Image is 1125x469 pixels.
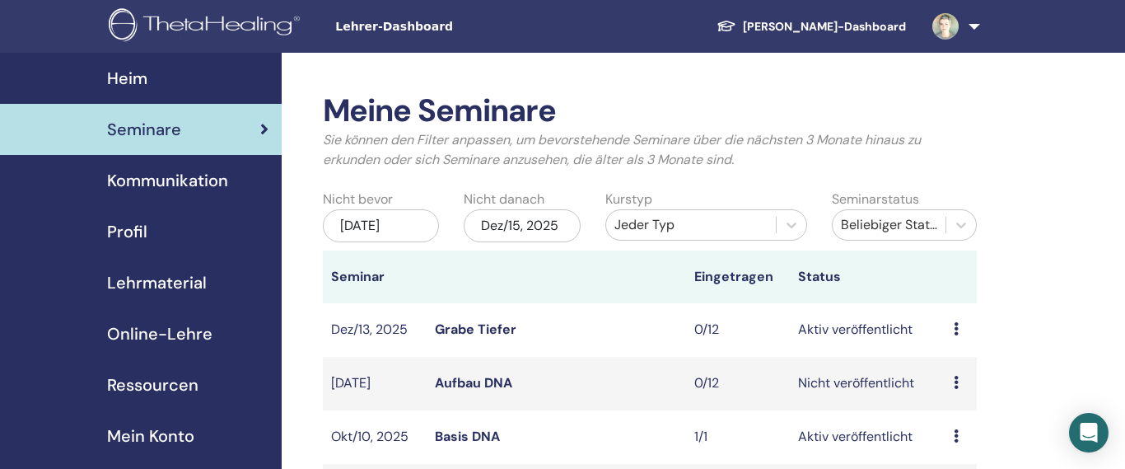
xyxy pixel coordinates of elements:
[686,410,790,464] td: 1/1
[435,321,516,338] a: Grabe Tiefer
[435,428,500,445] a: Basis DNA
[932,13,959,40] img: default.jpg
[107,168,228,193] span: Kommunikation
[323,357,427,410] td: [DATE]
[107,373,198,397] span: Ressourcen
[323,130,978,170] p: Sie können den Filter anpassen, um bevorstehende Seminare über die nächsten 3 Monate hinaus zu er...
[790,251,945,303] th: Status
[323,410,427,464] td: Okt/10, 2025
[464,190,544,209] label: Nicht danach
[107,321,212,346] span: Online-Lehre
[1069,413,1109,453] div: Open Intercom Messenger
[107,424,194,448] span: Mein Konto
[109,8,306,45] img: logo.png
[841,215,937,235] div: Beliebiger Status
[703,12,919,42] a: [PERSON_NAME]-Dashboard
[435,374,512,392] a: Aufbau DNA
[790,410,945,464] td: Aktiv veröffentlicht
[832,190,919,209] label: Seminarstatus
[790,357,945,410] td: Nicht veröffentlicht
[323,209,440,242] div: [DATE]
[717,19,736,33] img: graduation-cap-white.svg
[323,92,978,130] h2: Meine Seminare
[323,251,427,303] th: Seminar
[323,303,427,357] td: Dez/13, 2025
[790,303,945,357] td: Aktiv veröffentlicht
[107,66,147,91] span: Heim
[614,215,768,235] div: Jeder Typ
[107,219,147,244] span: Profil
[323,190,393,209] label: Nicht bevor
[335,18,582,35] span: Lehrer-Dashboard
[107,117,181,142] span: Seminare
[686,251,790,303] th: Eingetragen
[464,209,581,242] div: Dez/15, 2025
[605,190,652,209] label: Kurstyp
[686,357,790,410] td: 0/12
[686,303,790,357] td: 0/12
[107,270,207,295] span: Lehrmaterial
